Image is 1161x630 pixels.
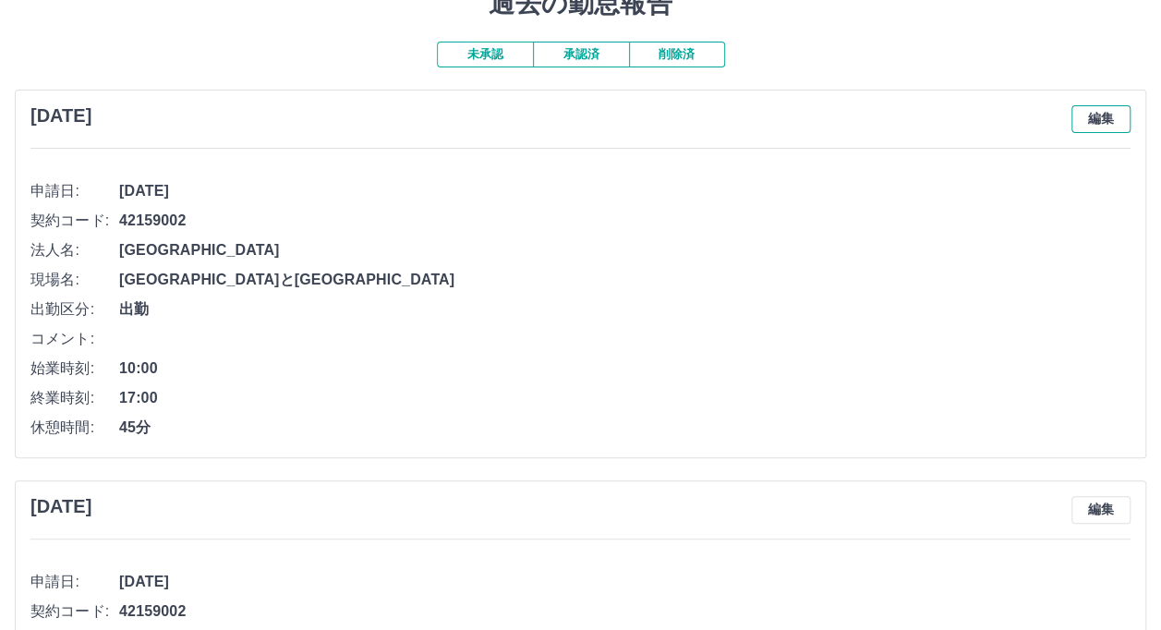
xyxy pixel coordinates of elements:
span: 出勤区分: [30,298,119,321]
span: 42159002 [119,210,1131,232]
span: 出勤 [119,298,1131,321]
span: 17:00 [119,387,1131,409]
span: 45分 [119,417,1131,439]
button: 削除済 [629,42,725,67]
span: 終業時刻: [30,387,119,409]
span: 現場名: [30,269,119,291]
span: 契約コード: [30,210,119,232]
button: 承認済 [533,42,629,67]
span: 休憩時間: [30,417,119,439]
span: [GEOGRAPHIC_DATA] [119,239,1131,261]
button: 編集 [1071,496,1131,524]
span: 申請日: [30,180,119,202]
span: コメント: [30,328,119,350]
span: [DATE] [119,180,1131,202]
button: 編集 [1071,105,1131,133]
h3: [DATE] [30,496,91,517]
span: 42159002 [119,600,1131,623]
h3: [DATE] [30,105,91,127]
span: 始業時刻: [30,357,119,380]
span: [DATE] [119,571,1131,593]
span: 申請日: [30,571,119,593]
span: [GEOGRAPHIC_DATA]と[GEOGRAPHIC_DATA] [119,269,1131,291]
span: 10:00 [119,357,1131,380]
span: 法人名: [30,239,119,261]
span: 契約コード: [30,600,119,623]
button: 未承認 [437,42,533,67]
